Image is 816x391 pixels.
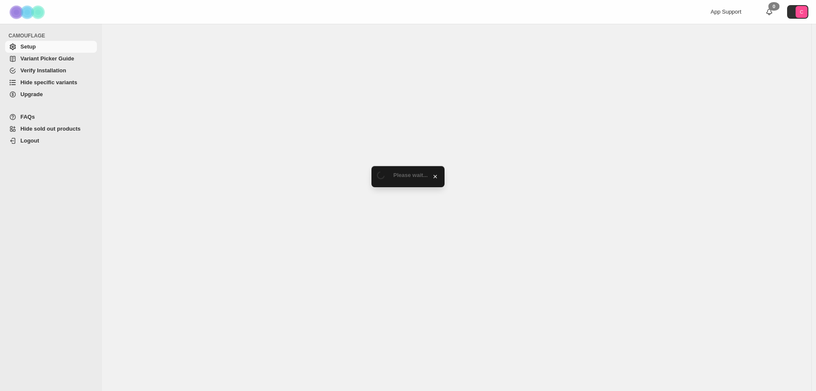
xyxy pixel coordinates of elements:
span: Please wait... [394,172,428,178]
span: Hide specific variants [20,79,77,86]
a: 0 [765,8,773,16]
a: Hide specific variants [5,77,97,88]
span: Variant Picker Guide [20,55,74,62]
button: Avatar with initials C [787,5,808,19]
a: Variant Picker Guide [5,53,97,65]
a: FAQs [5,111,97,123]
span: Hide sold out products [20,126,81,132]
span: Avatar with initials C [796,6,807,18]
a: Hide sold out products [5,123,97,135]
span: CAMOUFLAGE [8,32,98,39]
span: Logout [20,137,39,144]
span: FAQs [20,114,35,120]
img: Camouflage [7,0,49,24]
a: Upgrade [5,88,97,100]
text: C [800,9,803,14]
span: App Support [711,9,741,15]
span: Setup [20,43,36,50]
a: Setup [5,41,97,53]
a: Logout [5,135,97,147]
span: Upgrade [20,91,43,97]
a: Verify Installation [5,65,97,77]
div: 0 [768,2,779,11]
span: Verify Installation [20,67,66,74]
